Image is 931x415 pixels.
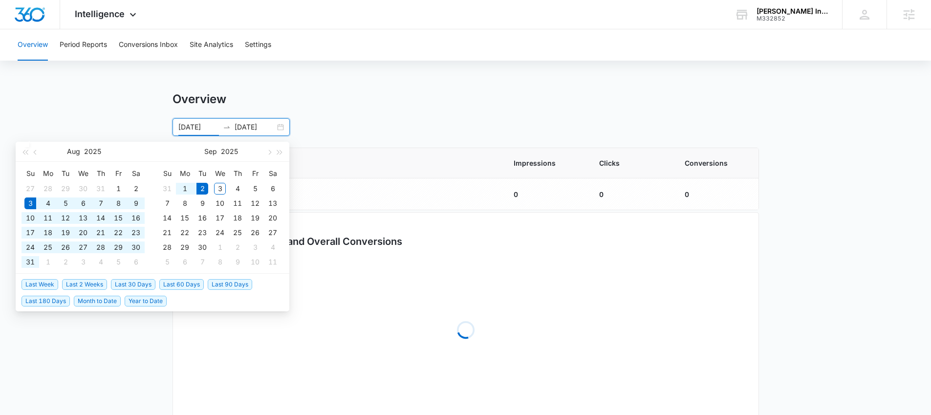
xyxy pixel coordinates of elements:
div: 20 [267,212,279,224]
td: 2025-09-07 [158,196,176,211]
button: Sep [204,142,217,161]
td: 2025-08-17 [22,225,39,240]
div: 26 [60,241,71,253]
div: 13 [77,212,89,224]
td: 2025-08-19 [57,225,74,240]
div: 6 [77,197,89,209]
td: 2025-09-01 [39,255,57,269]
div: 25 [42,241,54,253]
div: 8 [112,197,124,209]
div: account id [757,15,828,22]
td: 2025-09-04 [92,255,109,269]
button: 2025 [84,142,101,161]
span: Last 30 Days [111,279,155,290]
div: 28 [161,241,173,253]
div: 23 [130,227,142,239]
td: 2025-09-05 [109,255,127,269]
div: 18 [232,212,243,224]
div: 31 [95,183,107,195]
div: 28 [42,183,54,195]
td: 2025-10-07 [194,255,211,269]
div: 2 [130,183,142,195]
td: 2025-10-10 [246,255,264,269]
div: 8 [214,256,226,268]
td: 2025-09-01 [176,181,194,196]
div: 29 [179,241,191,253]
span: Last 180 Days [22,296,70,306]
div: 3 [24,197,36,209]
div: 31 [161,183,173,195]
div: 2 [60,256,71,268]
div: 5 [161,256,173,268]
td: 2025-08-20 [74,225,92,240]
td: 2025-09-24 [211,225,229,240]
div: 22 [179,227,191,239]
button: Site Analytics [190,29,233,61]
td: 2025-09-03 [211,181,229,196]
div: 11 [267,256,279,268]
td: 2025-09-25 [229,225,246,240]
div: 26 [249,227,261,239]
div: 27 [267,227,279,239]
div: 19 [60,227,71,239]
div: 30 [196,241,208,253]
div: 3 [214,183,226,195]
th: Th [229,166,246,181]
td: 2025-09-02 [57,255,74,269]
td: 2025-08-06 [74,196,92,211]
button: Aug [67,142,80,161]
td: 2025-08-09 [127,196,145,211]
td: 2025-09-05 [246,181,264,196]
button: Conversions Inbox [119,29,178,61]
span: Last 2 Weeks [62,279,107,290]
button: Overview [18,29,48,61]
td: 2025-08-27 [74,240,92,255]
td: 2025-08-30 [127,240,145,255]
div: 17 [214,212,226,224]
th: We [211,166,229,181]
td: 2025-09-08 [176,196,194,211]
div: 21 [95,227,107,239]
td: 2025-09-06 [127,255,145,269]
td: 2025-09-29 [176,240,194,255]
th: Tu [194,166,211,181]
div: 30 [130,241,142,253]
td: 2025-08-14 [92,211,109,225]
div: 11 [42,212,54,224]
th: Th [92,166,109,181]
td: 2025-09-21 [158,225,176,240]
div: 14 [95,212,107,224]
div: 15 [179,212,191,224]
td: 2025-08-23 [127,225,145,240]
td: 2025-09-16 [194,211,211,225]
td: 2025-09-18 [229,211,246,225]
td: 2025-08-12 [57,211,74,225]
td: 2025-07-29 [57,181,74,196]
td: 2025-09-20 [264,211,281,225]
th: Sa [264,166,281,181]
div: 16 [196,212,208,224]
button: 2025 [221,142,238,161]
td: 2025-10-11 [264,255,281,269]
th: Mo [39,166,57,181]
div: 5 [249,183,261,195]
div: 3 [77,256,89,268]
div: 30 [77,183,89,195]
td: 2025-08-15 [109,211,127,225]
div: 2 [196,183,208,195]
div: 4 [267,241,279,253]
div: 3 [249,241,261,253]
div: 8 [179,197,191,209]
div: 1 [112,183,124,195]
td: 2025-10-03 [246,240,264,255]
div: 24 [214,227,226,239]
div: 31 [24,256,36,268]
td: 2025-08-02 [127,181,145,196]
td: 2025-08-08 [109,196,127,211]
div: 12 [60,212,71,224]
td: 2025-09-23 [194,225,211,240]
div: 1 [179,183,191,195]
td: 2025-08-04 [39,196,57,211]
th: Fr [246,166,264,181]
div: 10 [214,197,226,209]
